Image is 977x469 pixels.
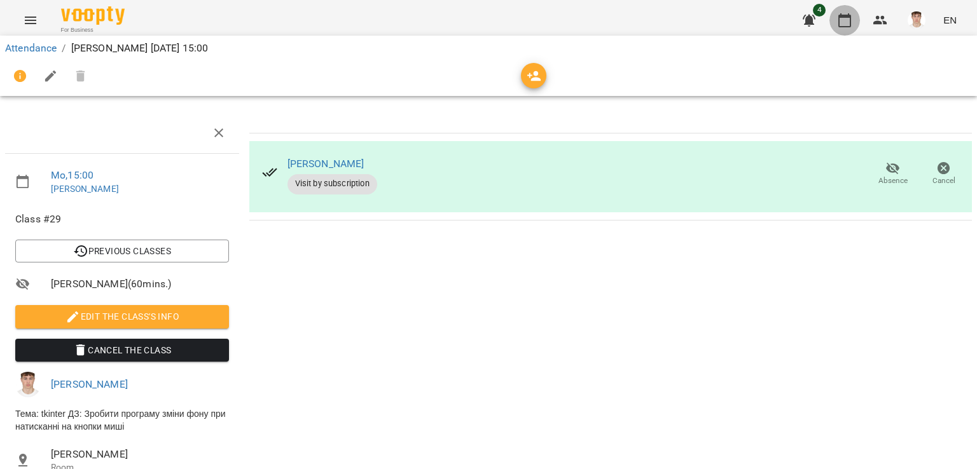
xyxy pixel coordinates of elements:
img: Voopty Logo [61,6,125,25]
button: Menu [15,5,46,36]
span: EN [943,13,957,27]
button: Cancel [918,156,969,192]
span: Edit the class's Info [25,309,219,324]
nav: breadcrumb [5,41,972,56]
span: Class #29 [15,212,229,227]
span: Cancel [932,175,955,186]
button: Previous Classes [15,240,229,262]
span: [PERSON_NAME] [51,447,229,462]
a: [PERSON_NAME] [288,158,364,170]
span: For Business [61,26,125,34]
span: 4 [813,4,826,17]
button: Edit the class's Info [15,305,229,328]
a: [PERSON_NAME] [51,378,128,390]
button: Absence [868,156,918,192]
span: Absence [878,175,908,186]
img: 8fe045a9c59afd95b04cf3756caf59e6.jpg [15,372,41,397]
span: Visit by subscription [288,178,377,189]
a: Attendance [5,42,57,54]
p: [PERSON_NAME] [DATE] 15:00 [71,41,209,56]
span: Previous Classes [25,243,219,259]
button: Cancel the class [15,339,229,362]
button: EN [938,8,962,32]
a: [PERSON_NAME] [51,184,119,194]
span: [PERSON_NAME] ( 60 mins. ) [51,276,229,292]
a: Mo , 15:00 [51,169,94,181]
span: Cancel the class [25,343,219,358]
li: Тема: tkinter ДЗ: Зробити програму зміни фону при натисканні на кнопки миші [5,402,239,438]
li: / [62,41,66,56]
img: 8fe045a9c59afd95b04cf3756caf59e6.jpg [908,11,925,29]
